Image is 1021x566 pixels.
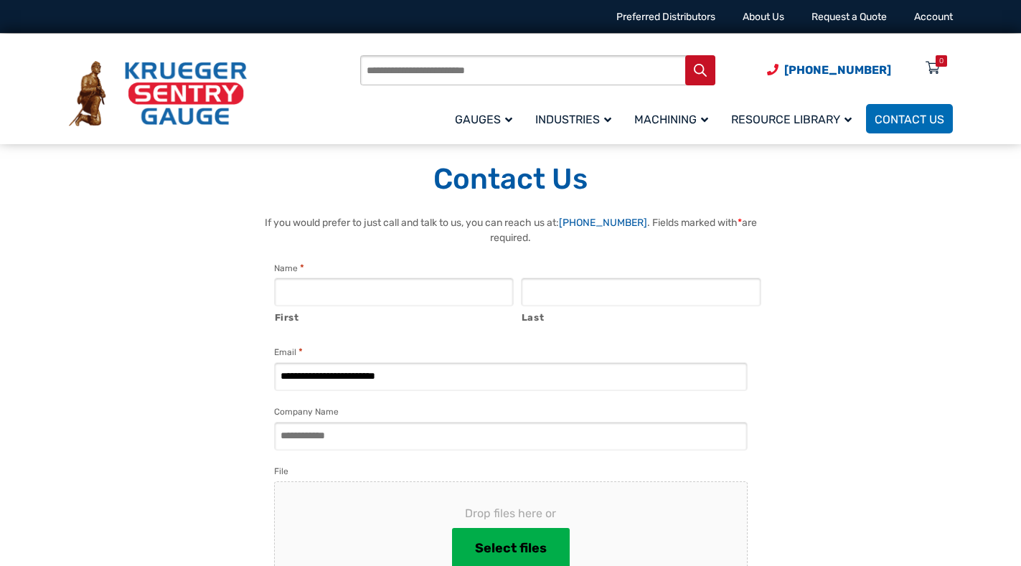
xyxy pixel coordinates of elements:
[522,307,761,325] label: Last
[275,307,514,325] label: First
[260,215,762,245] p: If you would prefer to just call and talk to us, you can reach us at: . Fields marked with are re...
[446,102,527,136] a: Gauges
[455,113,512,126] span: Gauges
[875,113,944,126] span: Contact Us
[626,102,723,136] a: Machining
[634,113,708,126] span: Machining
[811,11,887,23] a: Request a Quote
[298,505,724,522] span: Drop files here or
[69,61,247,127] img: Krueger Sentry Gauge
[784,63,891,77] span: [PHONE_NUMBER]
[616,11,715,23] a: Preferred Distributors
[274,464,288,478] label: File
[914,11,953,23] a: Account
[731,113,852,126] span: Resource Library
[743,11,784,23] a: About Us
[723,102,866,136] a: Resource Library
[866,104,953,133] a: Contact Us
[559,217,647,229] a: [PHONE_NUMBER]
[274,405,339,419] label: Company Name
[274,345,303,359] label: Email
[939,55,944,67] div: 0
[535,113,611,126] span: Industries
[527,102,626,136] a: Industries
[69,161,953,197] h1: Contact Us
[767,61,891,79] a: Phone Number (920) 434-8860
[274,261,304,275] legend: Name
